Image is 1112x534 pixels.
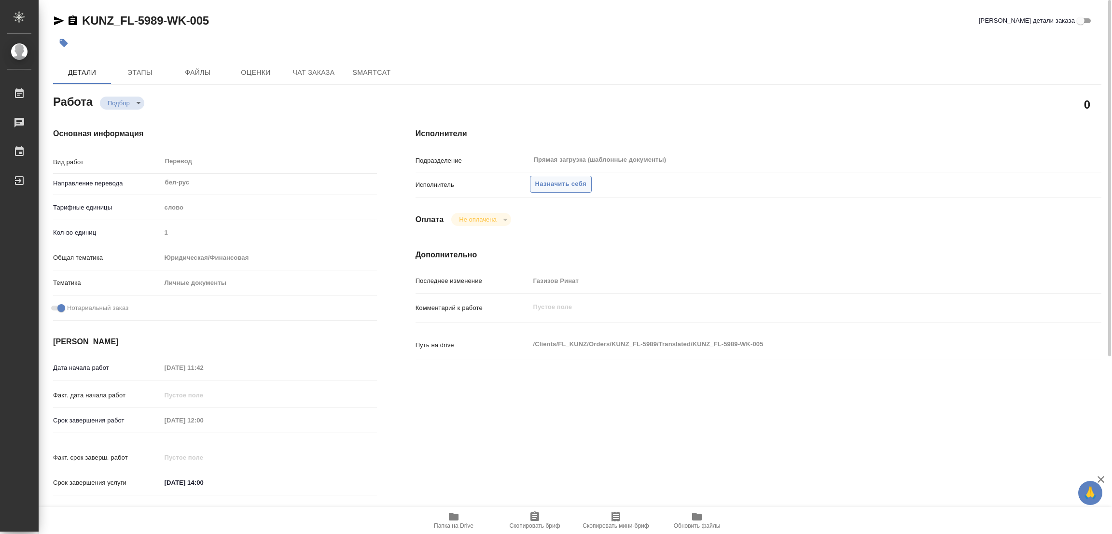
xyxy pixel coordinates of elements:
span: Назначить себя [535,179,586,190]
h4: Основная информация [53,128,377,140]
h4: [PERSON_NAME] [53,336,377,348]
input: ✎ Введи что-нибудь [161,476,246,490]
button: Скопировать мини-бриф [575,507,656,534]
button: Подбор [105,99,133,107]
p: Общая тематика [53,253,161,263]
span: Оценки [233,67,279,79]
input: Пустое поле [161,413,246,427]
div: слово [161,199,377,216]
button: Скопировать ссылку для ЯМессенджера [53,15,65,27]
h2: 0 [1084,96,1090,112]
div: Подбор [100,97,144,110]
span: Чат заказа [291,67,337,79]
button: Скопировать ссылку [67,15,79,27]
div: Подбор [451,213,511,226]
button: Обновить файлы [656,507,737,534]
p: Исполнитель [416,180,530,190]
p: Срок завершения работ [53,416,161,425]
span: Папка на Drive [434,522,473,529]
input: Пустое поле [161,388,246,402]
span: Файлы [175,67,221,79]
p: Вид работ [53,157,161,167]
button: Добавить тэг [53,32,74,54]
input: Пустое поле [161,225,377,239]
p: Факт. срок заверш. работ [53,453,161,463]
a: KUNZ_FL-5989-WK-005 [82,14,209,27]
button: Назначить себя [530,176,592,193]
input: Пустое поле [161,450,246,464]
span: SmartCat [348,67,395,79]
p: Тарифные единицы [53,203,161,212]
button: Папка на Drive [413,507,494,534]
button: 🙏 [1078,481,1102,505]
h2: Работа [53,92,93,110]
span: Детали [59,67,105,79]
textarea: /Clients/FL_KUNZ/Orders/KUNZ_FL-5989/Translated/KUNZ_FL-5989-WK-005 [530,336,1044,352]
div: Личные документы [161,275,377,291]
span: Этапы [117,67,163,79]
span: [PERSON_NAME] детали заказа [979,16,1075,26]
p: Тематика [53,278,161,288]
span: Скопировать мини-бриф [583,522,649,529]
span: Обновить файлы [674,522,721,529]
h4: Дополнительно [416,249,1101,261]
input: Пустое поле [161,361,246,375]
button: Не оплачена [456,215,499,224]
span: 🙏 [1082,483,1098,503]
p: Дата начала работ [53,363,161,373]
div: Юридическая/Финансовая [161,250,377,266]
input: Пустое поле [530,274,1044,288]
p: Направление перевода [53,179,161,188]
p: Последнее изменение [416,276,530,286]
p: Комментарий к работе [416,303,530,313]
span: Нотариальный заказ [67,303,128,313]
button: Скопировать бриф [494,507,575,534]
h4: Исполнители [416,128,1101,140]
p: Кол-во единиц [53,228,161,238]
p: Путь на drive [416,340,530,350]
h4: Оплата [416,214,444,225]
p: Срок завершения услуги [53,478,161,488]
span: Скопировать бриф [509,522,560,529]
p: Подразделение [416,156,530,166]
p: Факт. дата начала работ [53,391,161,400]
